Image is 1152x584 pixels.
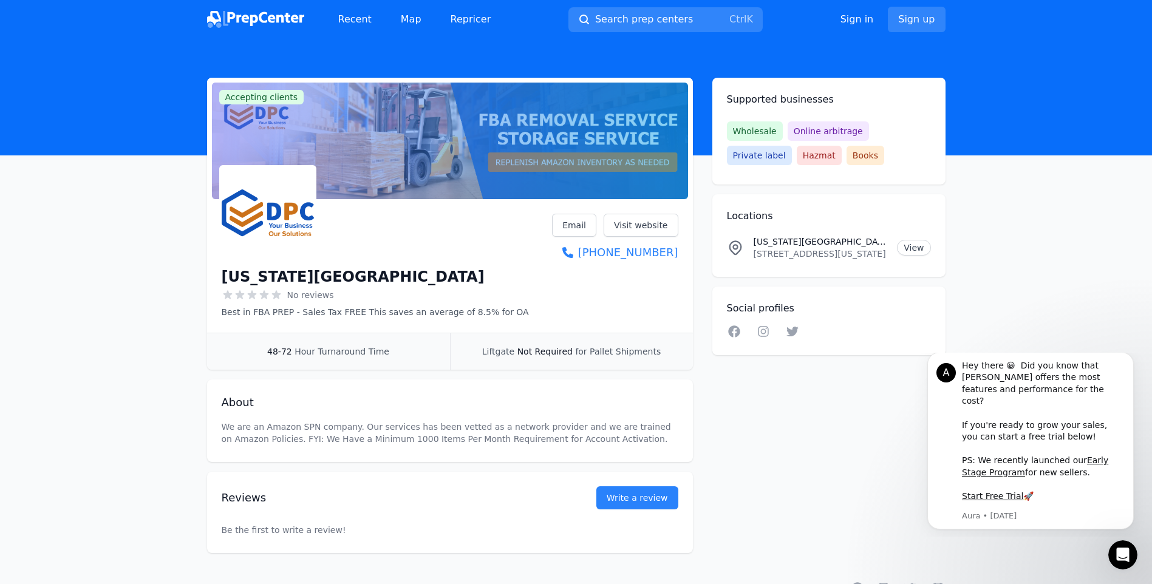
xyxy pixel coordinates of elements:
[53,7,216,150] div: Hey there 😀 Did you know that [PERSON_NAME] offers the most features and performance for the cost...
[847,146,884,165] span: Books
[727,121,783,141] span: Wholesale
[897,240,930,256] a: View
[754,236,888,248] p: [US_STATE][GEOGRAPHIC_DATA] Location
[552,244,678,261] a: [PHONE_NUMBER]
[797,146,842,165] span: Hazmat
[909,353,1152,537] iframe: Intercom notifications message
[729,13,746,25] kbd: Ctrl
[222,421,678,445] p: We are an Amazon SPN company. Our services has been vetted as a network provider and we are train...
[727,209,931,223] h2: Locations
[53,138,114,148] a: Start Free Trial
[53,7,216,156] div: Message content
[391,7,431,32] a: Map
[482,347,514,356] span: Liftgate
[114,138,124,148] b: 🚀
[575,347,661,356] span: for Pallet Shipments
[27,10,47,30] div: Profile image for Aura
[888,7,945,32] a: Sign up
[1108,540,1137,569] iframe: Intercom live chat
[552,214,596,237] a: Email
[295,347,389,356] span: Hour Turnaround Time
[207,11,304,28] img: PrepCenter
[287,289,334,301] span: No reviews
[517,347,573,356] span: Not Required
[788,121,869,141] span: Online arbitrage
[746,13,753,25] kbd: K
[727,301,931,316] h2: Social profiles
[596,486,678,509] a: Write a review
[754,248,888,260] p: [STREET_ADDRESS][US_STATE]
[441,7,501,32] a: Repricer
[840,12,874,27] a: Sign in
[222,267,485,287] h1: [US_STATE][GEOGRAPHIC_DATA]
[329,7,381,32] a: Recent
[222,489,557,506] h2: Reviews
[222,500,678,560] p: Be the first to write a review!
[727,146,792,165] span: Private label
[219,90,304,104] span: Accepting clients
[222,168,314,260] img: Delaware Prep Center
[222,394,678,411] h2: About
[568,7,763,32] button: Search prep centersCtrlK
[53,158,216,169] p: Message from Aura, sent 3d ago
[267,347,292,356] span: 48-72
[604,214,678,237] a: Visit website
[727,92,931,107] h2: Supported businesses
[222,306,529,318] p: Best in FBA PREP - Sales Tax FREE This saves an average of 8.5% for OA
[595,12,693,27] span: Search prep centers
